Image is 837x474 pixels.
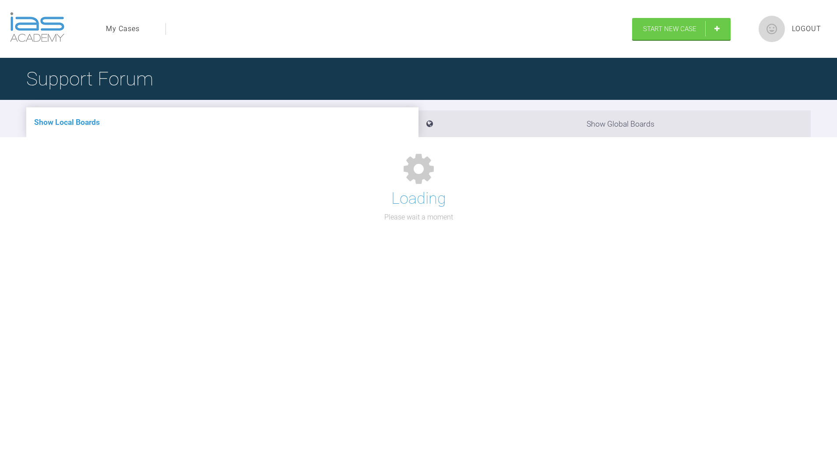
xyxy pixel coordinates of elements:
[792,23,821,35] a: Logout
[106,23,140,35] a: My Cases
[632,18,731,40] a: Start New Case
[26,64,153,94] h1: Support Forum
[384,212,453,223] p: Please wait a moment
[10,12,64,42] img: logo-light.3e3ef733.png
[391,186,446,212] h1: Loading
[759,16,785,42] img: profile.png
[418,110,811,137] li: Show Global Boards
[26,107,418,137] li: Show Local Boards
[643,25,696,33] span: Start New Case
